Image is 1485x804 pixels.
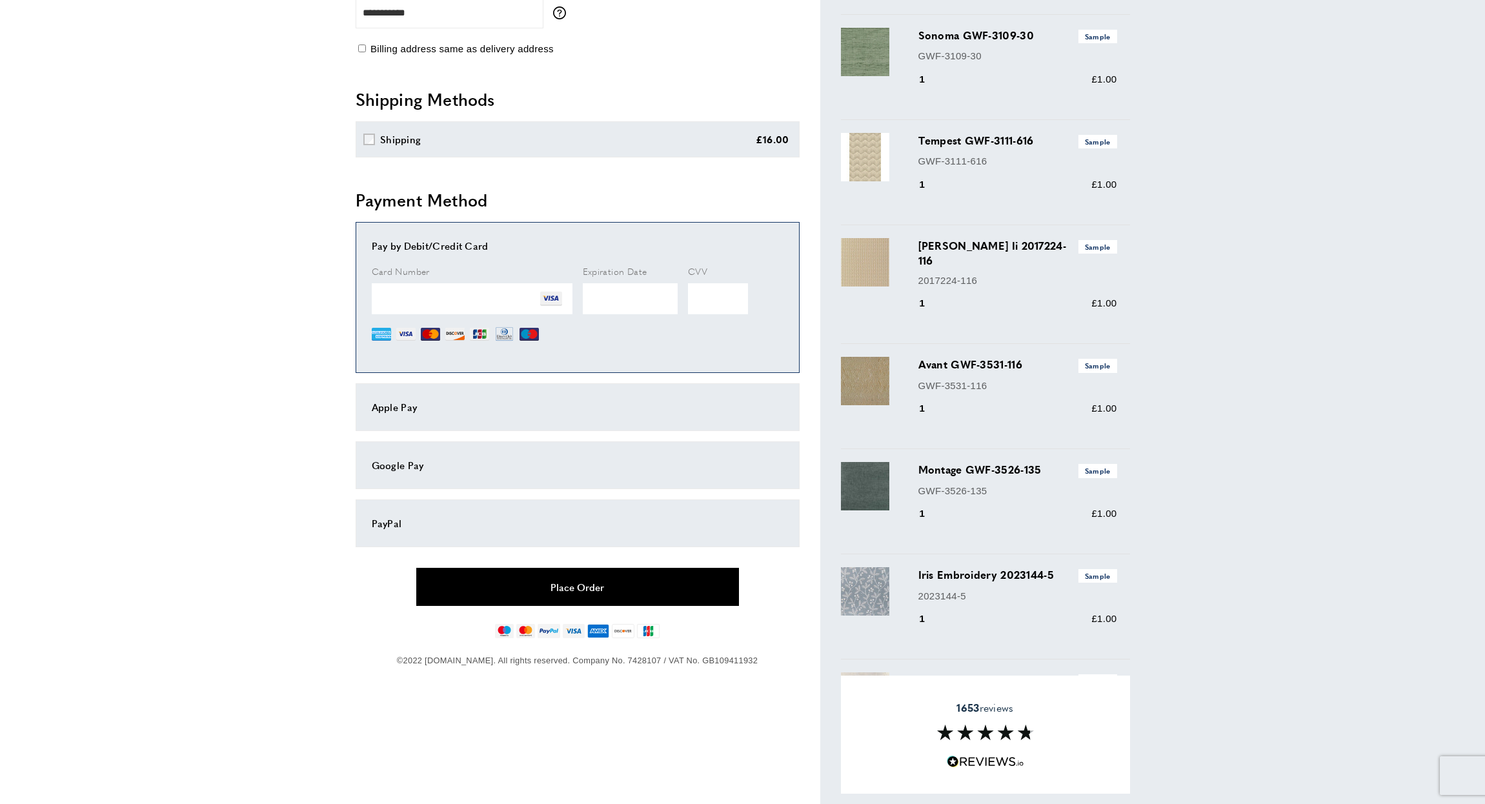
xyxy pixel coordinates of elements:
[372,265,430,277] span: Card Number
[841,28,889,76] img: Sonoma GWF-3109-30
[587,624,610,638] img: american-express
[540,288,562,310] img: VI.png
[947,756,1024,768] img: Reviews.io 5 stars
[445,325,465,344] img: DI.png
[358,45,366,52] input: Billing address same as delivery address
[841,462,889,510] img: Montage GWF-3526-135
[1091,297,1116,308] span: £1.00
[1091,74,1116,85] span: £1.00
[918,296,944,311] div: 1
[918,462,1117,477] h3: Montage GWF-3526-135
[380,132,421,147] div: Shipping
[1078,464,1117,477] span: Sample
[937,725,1034,740] img: Reviews section
[918,401,944,416] div: 1
[370,43,554,54] span: Billing address same as delivery address
[1091,508,1116,519] span: £1.00
[918,567,1117,583] h3: Iris Embroidery 2023144-5
[520,325,539,344] img: MI.png
[956,701,1013,714] span: reviews
[841,672,889,721] img: Iris Embroidery 2023144-1
[918,378,1117,394] p: GWF-3531-116
[372,399,783,415] div: Apple Pay
[688,283,748,314] iframe: Secure Credit Card Frame - CVV
[372,283,572,314] iframe: Secure Credit Card Frame - Credit Card Number
[841,238,889,286] img: Kaya Ii 2017224-116
[1091,403,1116,414] span: £1.00
[918,154,1117,169] p: GWF-3111-616
[421,325,440,344] img: MC.png
[688,265,707,277] span: CVV
[553,6,572,19] button: More information
[372,457,783,473] div: Google Pay
[918,588,1117,604] p: 2023144-5
[918,357,1117,372] h3: Avant GWF-3531-116
[756,132,789,147] div: £16.00
[918,48,1117,64] p: GWF-3109-30
[918,72,944,87] div: 1
[516,624,535,638] img: mastercard
[396,325,416,344] img: VI.png
[1078,569,1117,583] span: Sample
[1078,30,1117,43] span: Sample
[470,325,489,344] img: JCB.png
[416,568,739,606] button: Place Order
[372,516,783,531] div: PayPal
[1091,179,1116,190] span: £1.00
[583,265,647,277] span: Expiration Date
[397,656,758,665] span: ©2022 [DOMAIN_NAME]. All rights reserved. Company No. 7428107 / VAT No. GB109411932
[612,624,634,638] img: discover
[1078,359,1117,372] span: Sample
[356,188,800,212] h2: Payment Method
[1078,674,1117,688] span: Sample
[637,624,660,638] img: jcb
[1091,613,1116,624] span: £1.00
[918,177,944,192] div: 1
[918,273,1117,288] p: 2017224-116
[918,611,944,627] div: 1
[918,483,1117,499] p: GWF-3526-135
[372,238,783,254] div: Pay by Debit/Credit Card
[956,699,979,714] strong: 1653
[1078,135,1117,148] span: Sample
[918,238,1117,268] h3: [PERSON_NAME] Ii 2017224-116
[495,624,514,638] img: maestro
[918,506,944,521] div: 1
[563,624,584,638] img: visa
[918,133,1117,148] h3: Tempest GWF-3111-616
[372,325,391,344] img: AE.png
[356,88,800,111] h2: Shipping Methods
[841,133,889,181] img: Tempest GWF-3111-616
[918,28,1117,43] h3: Sonoma GWF-3109-30
[918,672,1117,688] h3: Iris Embroidery 2023144-1
[841,357,889,405] img: Avant GWF-3531-116
[583,283,678,314] iframe: Secure Credit Card Frame - Expiration Date
[841,567,889,616] img: Iris Embroidery 2023144-5
[1078,240,1117,254] span: Sample
[494,325,515,344] img: DN.png
[538,624,560,638] img: paypal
